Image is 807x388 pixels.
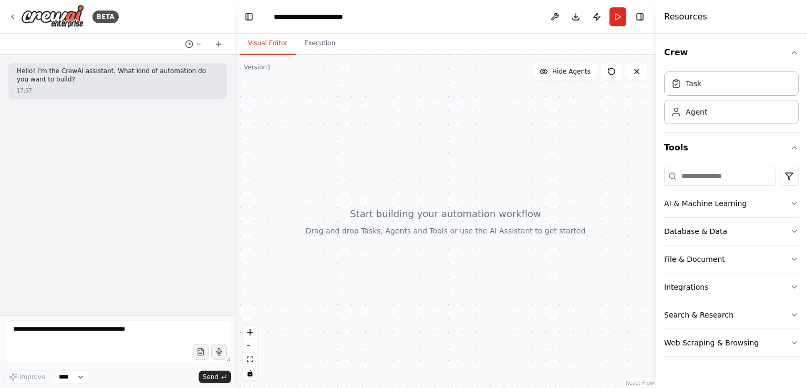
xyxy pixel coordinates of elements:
div: Web Scraping & Browsing [664,338,759,348]
p: Hello! I'm the CrewAI assistant. What kind of automation do you want to build? [17,67,219,84]
button: Tools [664,133,799,162]
span: Send [203,373,219,381]
button: Execution [296,33,344,55]
button: Web Scraping & Browsing [664,329,799,356]
button: toggle interactivity [243,366,257,380]
a: React Flow attribution [626,380,654,386]
button: Start a new chat [210,38,227,50]
button: File & Document [664,246,799,273]
div: File & Document [664,254,725,264]
div: 17:57 [17,87,32,95]
div: Agent [686,107,707,117]
button: Search & Research [664,301,799,329]
button: fit view [243,353,257,366]
button: Click to speak your automation idea [211,344,227,360]
nav: breadcrumb [274,12,343,22]
button: Database & Data [664,218,799,245]
div: AI & Machine Learning [664,198,747,209]
button: Improve [4,370,50,384]
button: Visual Editor [240,33,296,55]
h4: Resources [664,11,707,23]
button: Send [199,371,231,383]
button: Crew [664,38,799,67]
span: Hide Agents [552,67,591,76]
button: Hide Agents [533,63,597,80]
button: Hide left sidebar [242,9,256,24]
div: Integrations [664,282,708,292]
div: Tools [664,162,799,365]
button: Hide right sidebar [633,9,647,24]
img: Logo [21,5,84,28]
span: Improve [19,373,45,381]
button: AI & Machine Learning [664,190,799,217]
button: zoom out [243,339,257,353]
div: Version 1 [244,63,271,72]
div: BETA [92,11,119,23]
button: zoom in [243,325,257,339]
div: Search & Research [664,310,733,320]
div: Crew [664,67,799,132]
div: Database & Data [664,226,727,237]
button: Switch to previous chat [181,38,206,50]
div: React Flow controls [243,325,257,380]
button: Integrations [664,273,799,301]
div: Task [686,78,701,89]
button: Upload files [193,344,209,360]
